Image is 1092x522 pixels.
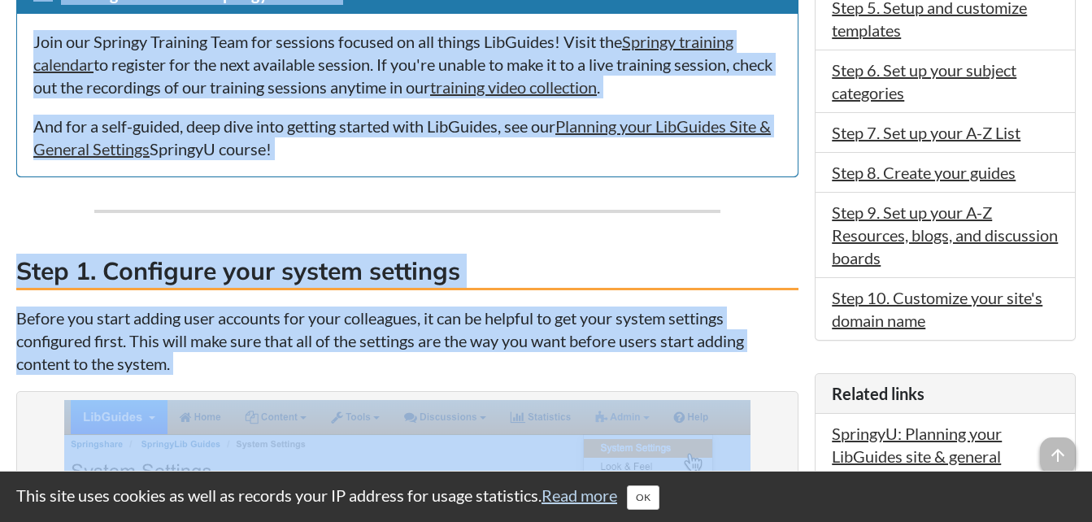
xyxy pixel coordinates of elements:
[832,123,1020,142] a: Step 7. Set up your A-Z List
[832,384,925,403] span: Related links
[832,424,1002,489] a: SpringyU: Planning your LibGuides site & general settings
[542,485,617,505] a: Read more
[33,30,781,98] p: Join our Springy Training Team for sessions focused on all things LibGuides! Visit the to registe...
[16,307,798,375] p: Before you start adding user accounts for your colleagues, it can be helpful to get your system s...
[33,115,781,160] p: And for a self-guided, deep dive into getting started with LibGuides, see our SpringyU course!
[430,77,597,97] a: training video collection
[1040,439,1076,459] a: arrow_upward
[16,254,798,290] h3: Step 1. Configure your system settings
[1040,437,1076,473] span: arrow_upward
[832,288,1042,330] a: Step 10. Customize your site's domain name
[832,202,1058,268] a: Step 9. Set up your A-Z Resources, blogs, and discussion boards
[627,485,659,510] button: Close
[832,60,1016,102] a: Step 6. Set up your subject categories
[832,163,1016,182] a: Step 8. Create your guides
